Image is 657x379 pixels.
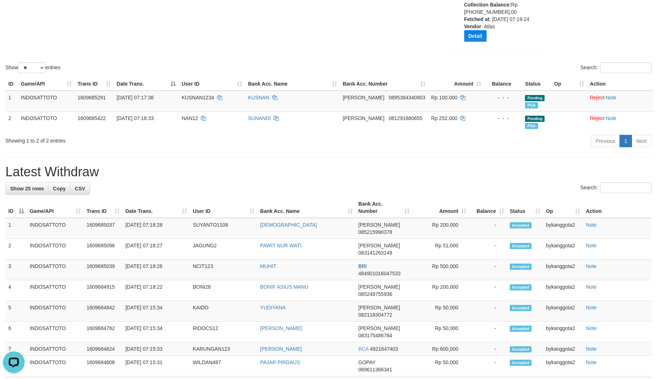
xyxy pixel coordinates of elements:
td: Rp 200,000 [412,218,469,239]
th: Balance [484,77,522,91]
td: NCIT123 [190,260,257,280]
span: Marked by bykanggota2 [525,123,538,129]
b: Collection Balance: [464,2,511,8]
th: Bank Acc. Number: activate to sort column ascending [355,197,412,218]
th: User ID: activate to sort column ascending [179,77,245,91]
span: Copy 4921647403 to clipboard [370,346,398,352]
span: Accepted [510,360,532,366]
td: - [469,356,507,376]
td: Rp 200,000 [412,280,469,301]
input: Search: [600,62,652,73]
th: Trans ID: activate to sort column ascending [75,77,114,91]
th: Amount: activate to sort column ascending [412,197,469,218]
button: Detail [464,30,487,42]
span: [PERSON_NAME] [358,284,400,290]
span: Copy 085215990378 to clipboard [358,229,392,235]
td: bykanggota2 [543,301,583,322]
a: SUNANDI [248,115,271,121]
td: [DATE] 07:18:26 [122,260,190,280]
td: BONI26 [190,280,257,301]
td: Rp 50,000 [412,301,469,322]
th: Action [587,77,654,91]
span: Accepted [510,284,532,291]
b: Vendor [464,24,481,29]
a: KUSNAN [248,95,269,100]
td: [DATE] 07:15:33 [122,342,190,356]
span: [DATE] 07:17:36 [117,95,154,100]
td: 1609684782 [84,322,122,342]
td: 1609684824 [84,342,122,356]
span: Copy 081291880655 to clipboard [389,115,423,121]
a: Note [586,305,597,310]
a: Note [586,222,597,228]
th: Date Trans.: activate to sort column ascending [122,197,190,218]
span: GOPAY [358,359,375,365]
td: KARUNGAN123 [190,342,257,356]
td: bykanggota2 [543,322,583,342]
th: Balance: activate to sort column ascending [469,197,507,218]
span: Marked by bykanggota2 [525,102,538,108]
span: Copy 083175486784 to clipboard [358,333,392,338]
th: Amount: activate to sort column ascending [428,77,485,91]
td: Rp 500,000 [412,260,469,280]
a: Reject [590,115,604,121]
th: Op: activate to sort column ascending [543,197,583,218]
a: Note [586,325,597,331]
td: Rp 50,000 [412,322,469,342]
span: Copy 089611366341 to clipboard [358,367,392,372]
td: INDOSATTOTO [27,218,84,239]
span: [PERSON_NAME] [358,325,400,331]
th: Op: activate to sort column ascending [551,77,587,91]
label: Show entries [5,62,61,73]
td: - [469,301,507,322]
td: INDOSATTOTO [27,356,84,376]
th: Game/API: activate to sort column ascending [18,77,75,91]
td: 7 [5,342,27,356]
th: Bank Acc. Number: activate to sort column ascending [340,77,428,91]
span: Copy 0895384340903 to clipboard [389,95,425,100]
a: BONIF ASIUS MANU [260,284,308,290]
td: JAGUNG2 [190,239,257,260]
a: Note [586,263,597,269]
td: 5 [5,301,27,322]
td: [DATE] 07:15:34 [122,301,190,322]
a: CSV [70,182,90,195]
span: KUSNAN1234 [182,95,214,100]
span: Accepted [510,305,532,311]
td: - [469,322,507,342]
span: Copy 082118304772 to clipboard [358,312,392,318]
span: Copy 083141263149 to clipboard [358,250,392,256]
span: Rp 100.000 [431,95,457,100]
td: [DATE] 07:15:31 [122,356,190,376]
a: Note [586,359,597,365]
td: INDOSATTOTO [27,280,84,301]
span: Accepted [510,264,532,270]
td: bykanggota2 [543,239,583,260]
th: Date Trans.: activate to sort column descending [114,77,179,91]
td: - [469,342,507,356]
td: 3 [5,260,27,280]
span: Accepted [510,346,532,353]
td: Rp 51,000 [412,239,469,260]
td: bykanggota2 [543,218,583,239]
span: [PERSON_NAME] [343,115,384,121]
td: 2 [5,111,18,132]
a: [PERSON_NAME] [260,346,302,352]
a: [PERSON_NAME] [260,325,302,331]
td: INDOSATTOTO [27,342,84,356]
td: 4 [5,280,27,301]
td: INDOSATTOTO [18,111,75,132]
td: 1 [5,218,27,239]
td: - [469,260,507,280]
td: · [587,111,654,132]
td: Rp 600,000 [412,342,469,356]
th: ID [5,77,18,91]
span: BRI [358,263,367,269]
th: User ID: activate to sort column ascending [190,197,257,218]
td: SUYANTO1108 [190,218,257,239]
td: RIDOCS12 [190,322,257,342]
td: 1609684842 [84,301,122,322]
td: [DATE] 07:15:34 [122,322,190,342]
span: Pending [525,116,545,122]
td: [DATE] 07:18:28 [122,218,190,239]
